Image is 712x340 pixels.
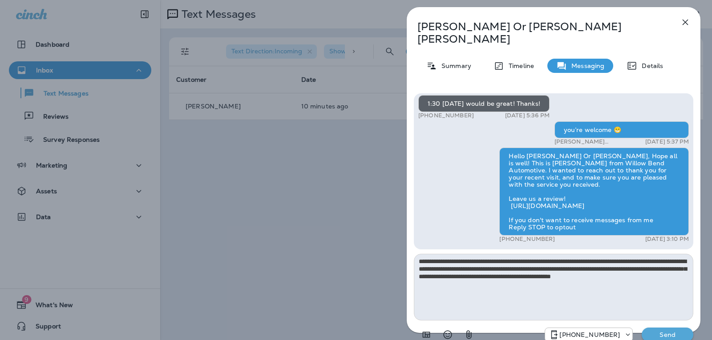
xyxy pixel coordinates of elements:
p: [DATE] 5:37 PM [645,138,689,145]
p: [DATE] 3:10 PM [645,236,689,243]
p: Send [649,331,686,339]
p: Messaging [567,62,604,69]
div: 1:30 [DATE] would be great! Thanks! [418,95,550,112]
p: Details [637,62,663,69]
p: [PHONE_NUMBER] [418,112,474,119]
p: [DATE] 5:36 PM [505,112,550,119]
p: [PHONE_NUMBER] [559,331,620,338]
p: Summary [437,62,471,69]
p: [PERSON_NAME] Or [PERSON_NAME] [PERSON_NAME] [417,20,660,45]
div: +1 (813) 497-4455 [545,329,632,340]
div: Hello [PERSON_NAME] Or [PERSON_NAME], Hope all is well! This is [PERSON_NAME] from Willow Bend Au... [499,148,689,236]
p: [PHONE_NUMBER] [499,236,555,243]
p: Timeline [504,62,534,69]
p: [PERSON_NAME] WillowBend [554,138,635,145]
div: you’re welcome 😁 [554,121,689,138]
